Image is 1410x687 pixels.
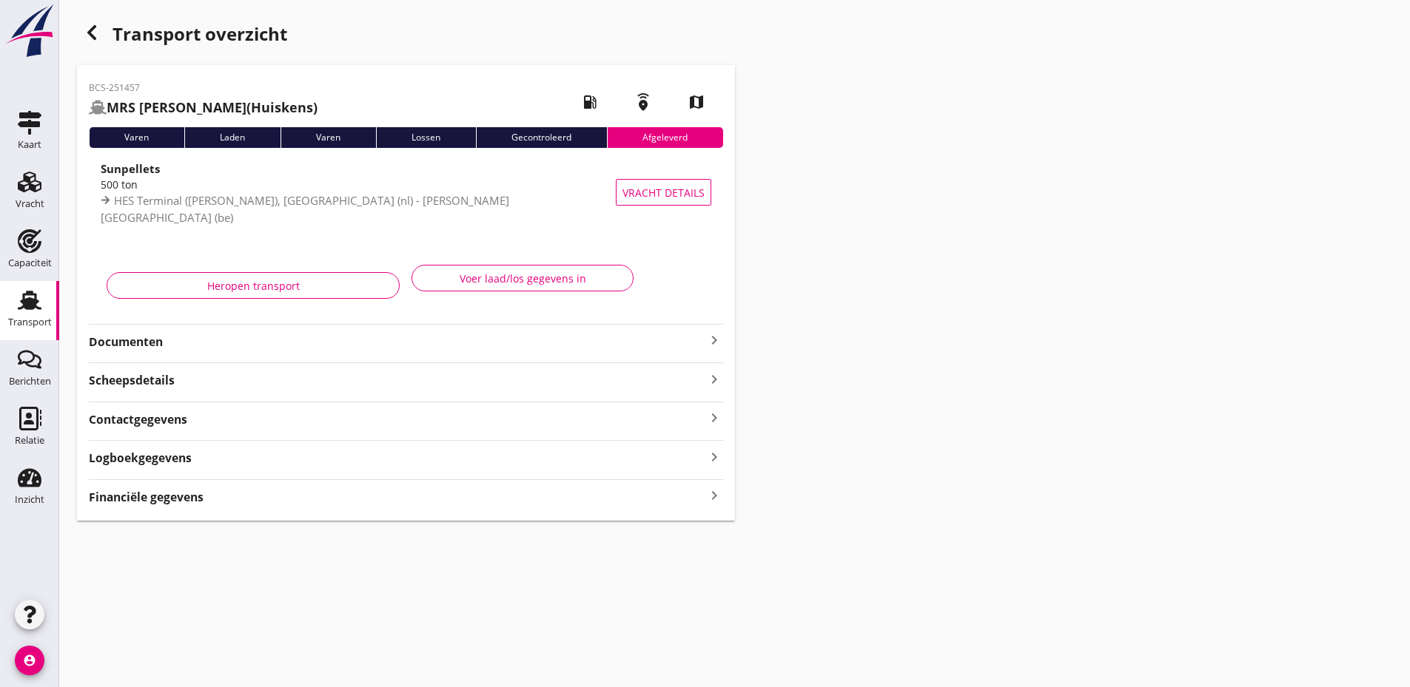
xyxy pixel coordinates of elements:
[705,369,723,389] i: keyboard_arrow_right
[424,271,621,286] div: Voer laad/los gegevens in
[89,372,175,389] strong: Scheepsdetails
[107,272,400,299] button: Heropen transport
[8,258,52,268] div: Capaciteit
[107,98,246,116] strong: MRS [PERSON_NAME]
[705,331,723,349] i: keyboard_arrow_right
[15,436,44,445] div: Relatie
[89,160,723,225] a: Sunpellets500 tonHES Terminal ([PERSON_NAME]), [GEOGRAPHIC_DATA] (nl) - [PERSON_NAME][GEOGRAPHIC_...
[569,81,611,123] i: local_gas_station
[89,450,192,467] strong: Logboekgegevens
[9,376,51,386] div: Berichten
[89,98,318,118] h2: (Huiskens)
[705,408,723,428] i: keyboard_arrow_right
[89,411,187,428] strong: Contactgegevens
[101,193,509,225] span: HES Terminal ([PERSON_NAME]), [GEOGRAPHIC_DATA] (nl) - [PERSON_NAME][GEOGRAPHIC_DATA] (be)
[607,127,723,148] div: Afgeleverd
[18,140,41,149] div: Kaart
[89,81,318,95] p: BCS-251457
[77,18,735,53] div: Transport overzicht
[376,127,476,148] div: Lossen
[15,646,44,675] i: account_circle
[15,495,44,504] div: Inzicht
[676,81,717,123] i: map
[622,185,705,200] span: Vracht details
[101,177,620,192] div: 500 ton
[89,334,705,351] strong: Documenten
[184,127,281,148] div: Laden
[616,179,711,206] button: Vracht details
[281,127,376,148] div: Varen
[119,278,387,294] div: Heropen transport
[705,447,723,467] i: keyboard_arrow_right
[8,317,52,327] div: Transport
[3,4,56,58] img: logo-small.a267ee39.svg
[89,127,184,148] div: Varen
[101,161,160,176] strong: Sunpellets
[16,199,44,209] div: Vracht
[705,486,723,506] i: keyboard_arrow_right
[622,81,664,123] i: emergency_share
[412,265,634,291] button: Voer laad/los gegevens in
[89,489,204,506] strong: Financiële gegevens
[476,127,607,148] div: Gecontroleerd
